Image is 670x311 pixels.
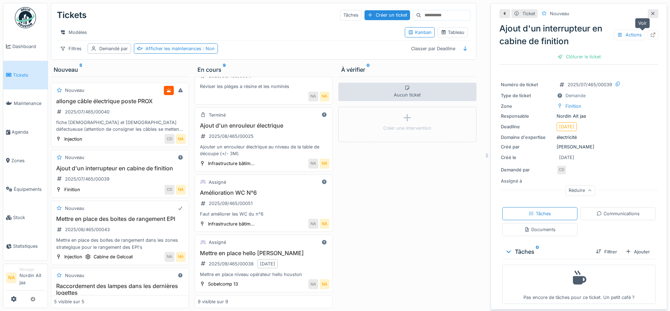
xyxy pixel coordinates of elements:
[13,214,45,221] span: Stock
[198,189,330,196] h3: Amélioration WC N°6
[559,154,574,161] div: [DATE]
[54,237,186,250] div: Mettre en place des boites de rangement dans les zones strategique pour le rangement des EPI's
[501,134,657,141] div: électricité
[501,134,554,141] div: Domaine d'expertise
[165,252,174,262] div: NA
[12,43,45,50] span: Dashboard
[198,143,330,157] div: Ajouter un enrouleur électrique au niveau de la table de découpe (+/- 3M)
[555,52,604,61] div: Clôturer le ticket
[597,210,640,217] div: Communications
[522,10,535,17] div: Ticket
[209,179,226,186] div: Assigné
[320,279,330,289] div: NA
[341,65,474,74] div: À vérifier
[19,267,45,272] div: Manager
[501,166,554,173] div: Demandé par
[15,7,36,28] img: Badge_color-CXgf-gQk.svg
[507,268,651,301] div: Pas encore de tâches pour ce ticket. Un petit café ?
[499,22,658,48] div: Ajout d'un interrupteur en cabine de finition
[209,112,226,118] div: Terminé
[176,134,186,144] div: NA
[260,260,275,267] div: [DATE]
[623,247,653,257] div: Ajouter
[568,81,612,88] div: 2025/07/465/00039
[320,219,330,229] div: NA
[565,92,586,99] div: Demande
[209,260,254,267] div: 2025/09/465/00038
[64,186,80,193] div: Finition
[340,10,362,20] div: Tâches
[308,219,318,229] div: NA
[14,100,45,107] span: Maintenance
[501,143,554,150] div: Créé par
[501,103,554,110] div: Zone
[593,247,620,257] div: Filtrer
[441,29,464,36] div: Tableau
[208,281,238,287] div: Sobelcomp 13
[54,216,186,222] h3: Mettre en place des boites de rangement EPI
[367,65,370,74] sup: 0
[65,108,109,115] div: 2025/07/465/00040
[559,123,574,130] div: [DATE]
[65,226,110,233] div: 2025/08/465/00043
[3,175,48,204] a: Équipements
[57,43,85,54] div: Filtres
[198,271,330,278] div: Mettre en place niveau opérateur hello houston
[550,10,569,17] div: Nouveau
[308,279,318,289] div: NA
[201,46,215,51] span: : Non
[64,253,82,260] div: Injection
[198,211,330,217] div: Faut améliorer les WC du n°6
[364,10,410,20] div: Créer un ticket
[408,29,432,36] div: Kanban
[338,83,476,101] div: Aucun ticket
[209,239,226,246] div: Assigné
[198,298,228,305] div: 9 visible sur 9
[12,129,45,135] span: Agenda
[65,205,84,212] div: Nouveau
[208,221,255,227] div: Infrastructure bâtim...
[146,45,215,52] div: Afficher les maintenances
[13,72,45,78] span: Tickets
[79,65,82,74] sup: 5
[94,253,133,260] div: Cabine de Gelcoat
[308,92,318,101] div: NA
[65,176,109,182] div: 2025/07/465/00039
[198,83,330,90] div: Réviser les pièges a résine et les nominés
[505,247,590,256] div: Tâches
[565,103,581,110] div: Finition
[57,27,90,37] div: Modèles
[54,283,186,296] h3: Raccordement des lampes dans les dernières logettes
[3,204,48,232] a: Stock
[501,154,554,161] div: Créé le
[320,92,330,101] div: NA
[501,113,657,119] div: Nordin Ait jaa
[208,160,255,167] div: Infrastructure bâtim...
[54,165,186,172] h3: Ajout d'un interrupteur en cabine de finition
[557,165,567,175] div: CD
[383,125,431,131] div: Créer une intervention
[223,65,226,74] sup: 9
[14,186,45,193] span: Équipements
[565,186,595,196] div: Réduire
[501,143,657,150] div: [PERSON_NAME]
[524,226,556,233] div: Documents
[11,157,45,164] span: Zones
[19,267,45,289] li: Nordin Ait jaa
[54,65,186,74] div: Nouveau
[308,159,318,169] div: NA
[501,123,554,130] div: Deadline
[408,43,458,54] div: Classer par Deadline
[65,272,84,279] div: Nouveau
[54,119,186,133] div: fiche [DEMOGRAPHIC_DATA] et [DEMOGRAPHIC_DATA] défectueuse (attention de consigner les câbles se ...
[165,185,174,195] div: CD
[57,6,87,24] div: Tickets
[176,252,186,262] div: NA
[3,146,48,175] a: Zones
[3,232,48,260] a: Statistiques
[536,247,539,256] sup: 0
[3,32,48,61] a: Dashboard
[501,81,554,88] div: Numéro de ticket
[3,61,48,89] a: Tickets
[64,136,82,142] div: Injection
